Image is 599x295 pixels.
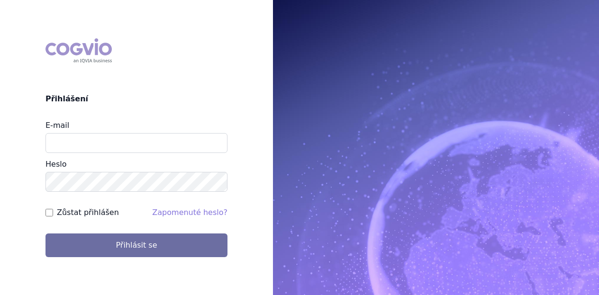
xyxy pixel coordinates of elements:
[45,160,66,169] label: Heslo
[57,207,119,218] label: Zůstat přihlášen
[45,233,227,257] button: Přihlásit se
[152,208,227,217] a: Zapomenuté heslo?
[45,93,227,105] h2: Přihlášení
[45,38,112,63] div: COGVIO
[45,121,69,130] label: E-mail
